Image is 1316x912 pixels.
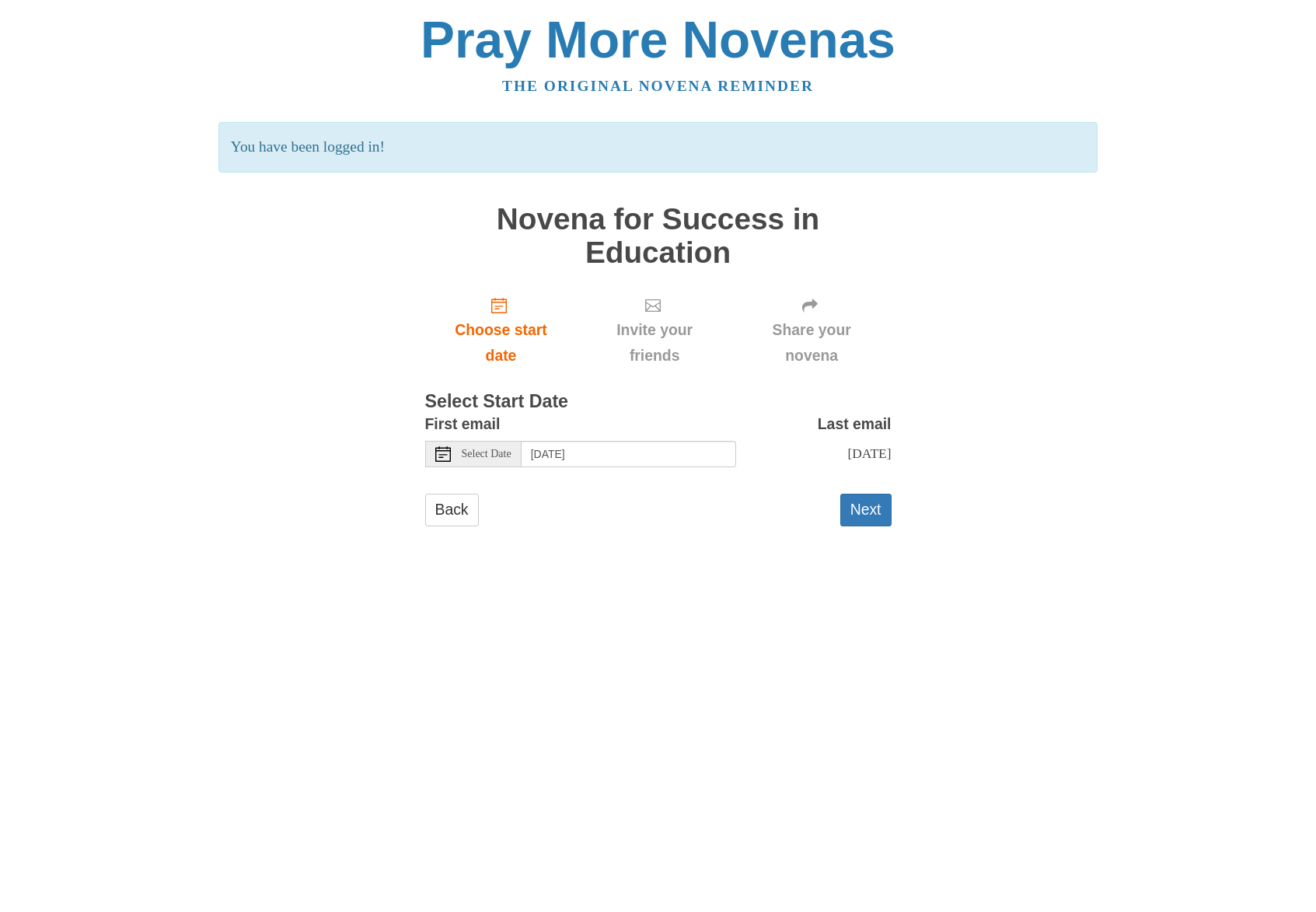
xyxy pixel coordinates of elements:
span: [DATE] [847,446,891,461]
label: Last email [818,411,892,437]
a: Choose start date [425,285,578,377]
span: Select Date [462,449,511,459]
span: Share your novena [748,317,876,369]
p: You have been logged in! [218,122,1098,173]
div: Click "Next" to confirm your start date first. [577,285,731,377]
div: Click "Next" to confirm your start date first. [732,285,892,377]
label: First email [425,411,501,437]
button: Next [840,494,892,526]
span: Invite your friends [592,317,716,369]
h1: Novena for Success in Education [425,203,892,269]
h3: Select Start Date [425,392,892,412]
span: Choose start date [441,317,562,369]
a: The original novena reminder [502,78,814,94]
a: Back [425,494,479,526]
a: Pray More Novenas [421,11,895,68]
